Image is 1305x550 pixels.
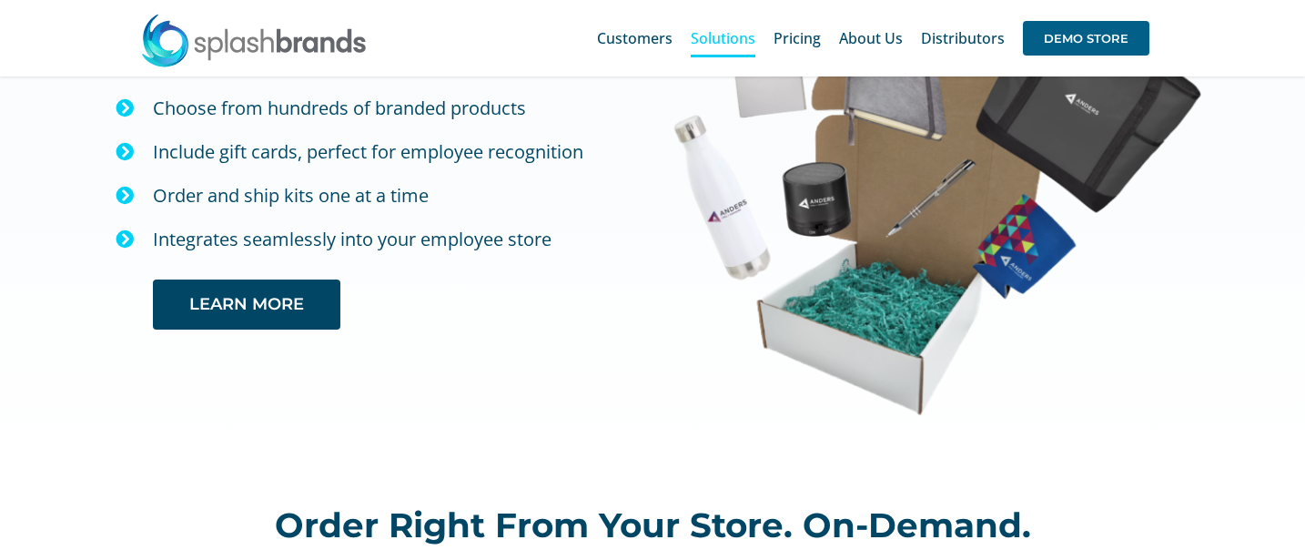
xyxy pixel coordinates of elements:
[153,280,340,330] a: LEARN MORE
[921,9,1005,67] a: Distributors
[275,504,1031,545] span: Order Right From Your Store. On-Demand.
[153,93,620,124] div: Choose from hundreds of branded products
[921,31,1005,46] span: Distributors
[153,180,620,211] p: Order and ship kits one at a time
[774,31,821,46] span: Pricing
[153,224,620,255] p: Integrates seamlessly into your employee store
[1023,9,1149,67] a: DEMO STORE
[774,9,821,67] a: Pricing
[597,31,673,46] span: Customers
[597,9,673,67] a: Customers
[597,9,1149,67] nav: Main Menu Sticky
[153,137,620,168] div: Include gift cards, perfect for employee recognition
[140,13,368,67] img: SplashBrands.com Logo
[691,31,755,46] span: Solutions
[839,31,903,46] span: About Us
[1023,21,1149,56] span: DEMO STORE
[189,295,304,314] span: LEARN MORE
